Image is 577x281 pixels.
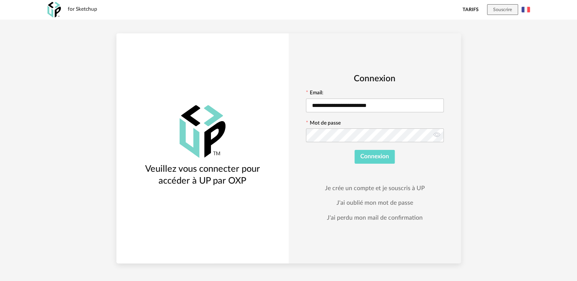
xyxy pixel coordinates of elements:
h2: Connexion [306,73,444,84]
img: OXP [47,2,61,18]
img: OXP [180,105,226,158]
a: J'ai perdu mon mail de confirmation [327,214,423,222]
label: Email: [306,90,323,97]
button: Souscrire [487,4,518,15]
img: fr [521,5,530,14]
h3: Veuillez vous connecter pour accéder à UP par OXP [130,163,275,187]
a: Je crée un compte et je souscris à UP [325,184,425,192]
span: Souscrire [493,7,512,12]
span: Connexion [360,153,389,159]
a: J'ai oublié mon mot de passe [337,199,413,207]
div: for Sketchup [68,6,97,13]
button: Connexion [355,150,395,164]
label: Mot de passe [306,121,341,128]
